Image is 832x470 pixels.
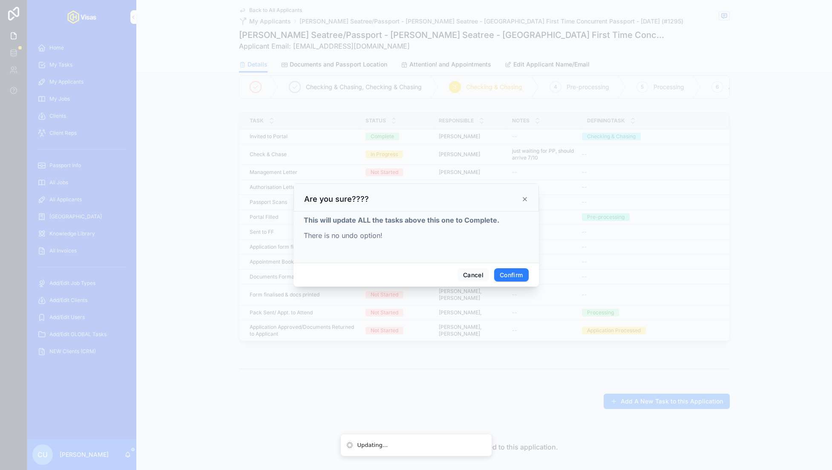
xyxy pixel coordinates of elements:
[458,268,489,282] button: Cancel
[304,216,499,224] strong: This will update ALL the tasks above this one to Complete.
[304,230,529,241] p: There is no undo option!
[304,194,369,204] h3: Are you sure????
[494,268,528,282] button: Confirm
[357,441,388,450] div: Updating...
